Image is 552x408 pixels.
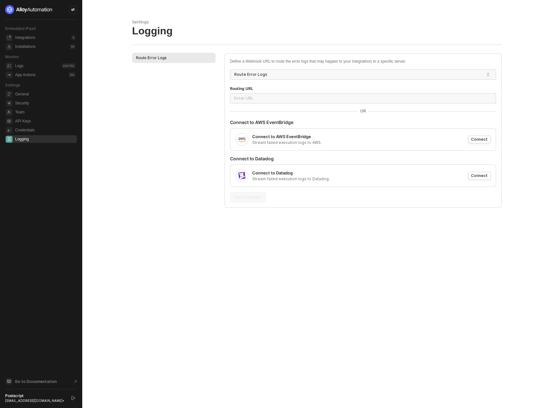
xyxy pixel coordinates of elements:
[70,44,76,49] div: 44
[230,119,496,126] div: Connect to AWS EventBridge
[6,109,13,116] span: team
[6,91,13,98] span: general
[72,378,79,385] span: document-arrow
[230,59,496,64] p: Define a Webhook URL to route the error logs that may happen to your integrations to a specific s...
[15,90,76,98] span: General
[471,137,488,142] div: Connect
[6,63,13,69] span: icon-logs
[15,135,76,143] span: Logging
[6,100,13,107] span: security
[5,54,19,59] span: Monitor
[15,44,35,49] div: Installations
[62,63,76,68] div: 2237751
[468,136,491,143] button: Connect
[71,35,76,40] div: 5
[5,83,20,87] span: Settings
[238,172,246,180] img: integration-icon
[5,5,77,14] a: logo
[234,70,486,79] div: Route Error Logs
[6,127,13,134] span: credentials
[5,393,66,398] div: Postscript
[252,140,322,145] div: Stream failed execution logs to AWS.
[6,34,13,41] span: integrations
[15,108,76,116] span: Team
[358,108,369,114] span: OR
[69,72,76,77] div: 0 %
[132,19,502,25] div: Settings
[15,99,76,107] span: Security
[71,8,75,12] span: icon-swap
[471,173,488,178] div: Connect
[71,396,75,400] span: logout
[15,379,57,384] span: Go to Documentation
[238,136,246,143] img: integration-icon
[5,26,36,31] span: Embedded iPaaS
[6,136,13,143] span: logging
[15,117,76,125] span: API Keys
[252,176,330,182] div: Stream failed execution logs to Datadog.
[15,72,35,78] div: App Actions
[132,25,502,37] div: Logging
[5,377,77,385] a: Knowledge Base
[6,378,12,385] span: documentation
[5,5,53,14] img: logo
[136,55,166,60] div: Route Error Logs
[6,72,13,78] span: icon-app-actions
[230,85,257,92] label: Routing URL
[15,35,35,40] div: Integrations
[15,126,76,134] span: Credentials
[230,155,496,162] div: Connect to Datadog
[6,43,13,50] span: installations
[252,134,311,140] div: Connect to AWS EventBridge
[468,172,491,180] button: Connect
[6,118,13,125] span: api-key
[5,398,66,403] div: [EMAIL_ADDRESS][DOMAIN_NAME] •
[15,63,23,69] div: Logs
[230,93,496,103] input: Routing URL
[230,192,266,202] button: Save Changes
[252,170,293,176] div: Connect to Datadog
